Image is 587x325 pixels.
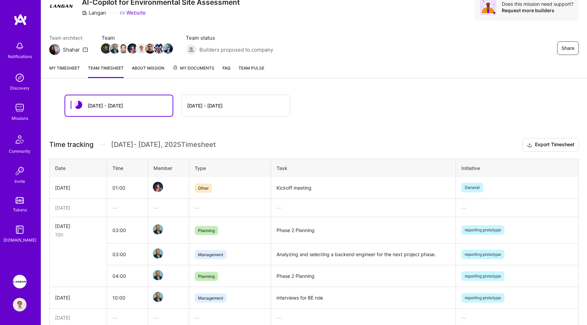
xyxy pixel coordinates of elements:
div: [DOMAIN_NAME] [3,236,36,244]
a: Team Member Avatar [154,248,162,259]
th: Time [107,159,148,177]
span: Share [562,45,574,52]
span: reporting prototype [461,250,504,259]
span: reporting prototype [461,293,504,303]
div: Does this mission need support? [502,1,573,7]
img: Team Member Avatar [153,248,163,259]
a: My Documents [173,64,214,78]
a: Team Member Avatar [154,224,162,235]
div: — [195,314,266,321]
div: — [277,314,450,321]
td: 10:00 [107,287,148,309]
a: Team Member Avatar [137,43,146,54]
img: Langan: AI-Copilot for Environmental Site Assessment [13,275,26,288]
img: Invite [13,164,26,178]
span: Other [195,184,212,193]
a: Team Member Avatar [154,269,162,281]
span: Planning [195,226,218,235]
img: Team Member Avatar [110,43,120,54]
span: General [461,183,483,192]
img: Team Member Avatar [153,182,163,192]
a: Team Member Avatar [102,43,110,54]
a: Team Member Avatar [110,43,119,54]
a: Team timesheet [88,64,124,78]
span: Team Pulse [238,65,264,71]
img: Community [12,131,28,148]
span: Team [102,34,172,41]
th: Task [271,159,456,177]
img: discovery [13,71,26,84]
div: [DATE] [55,294,101,301]
div: [DATE] [55,314,101,321]
div: [DATE] [55,184,101,191]
div: Community [9,148,31,155]
a: My timesheet [49,64,80,78]
div: — [112,204,142,211]
img: Team Member Avatar [153,292,163,302]
div: — [277,204,450,211]
td: 01:00 [107,177,148,199]
button: Share [557,41,579,55]
div: [DATE] - [DATE] [88,102,123,109]
span: Management [195,250,227,259]
img: teamwork [13,101,26,115]
img: status icon [74,101,82,109]
a: About Mission [132,64,164,78]
th: Member [148,159,189,177]
img: Team Member Avatar [163,43,173,54]
td: Phase 2 Planning [271,265,456,287]
img: tokens [16,197,24,204]
div: — [461,204,573,211]
img: Team Member Avatar [119,43,129,54]
i: icon CompanyGray [82,10,87,16]
div: — [154,204,183,211]
img: Team Member Avatar [136,43,146,54]
img: bell [13,39,26,53]
img: Team Member Avatar [154,43,164,54]
td: 04:00 [107,265,148,287]
span: Team status [186,34,273,41]
div: — [195,204,266,211]
th: Initiative [456,159,579,177]
span: My Documents [173,64,214,72]
th: Date [50,159,107,177]
div: Notifications [8,53,32,60]
img: Team Architect [49,44,60,55]
span: Management [195,293,227,303]
span: Planning [195,272,218,281]
td: Phase 2 Planning [271,217,456,244]
img: Team Member Avatar [127,43,138,54]
img: Builders proposed to company [186,44,197,55]
div: Langan [82,9,106,16]
img: guide book [13,223,26,236]
td: Analyzing and selecting a backend engineer for the next project phase. [271,244,456,265]
div: [DATE] - [DATE] [187,102,223,109]
div: 10h [55,231,101,238]
span: [DATE] - [DATE] , 2025 Timesheet [111,140,216,149]
span: Builders proposed to company [199,46,273,53]
td: interviews for BE role [271,287,456,309]
a: Team Member Avatar [154,181,162,193]
div: — [112,314,142,321]
img: User Avatar [13,298,26,311]
div: — [154,314,183,321]
i: icon Download [527,141,532,149]
div: Invite [15,178,25,185]
span: Team architect [49,34,88,41]
img: Team Member Avatar [101,43,111,54]
span: reporting prototype [461,225,504,235]
a: User Avatar [11,298,28,311]
img: Team Member Avatar [153,224,163,234]
span: reporting prototype [461,271,504,281]
a: Team Member Avatar [146,43,155,54]
img: Team Member Avatar [145,43,155,54]
div: [DATE] [55,223,101,230]
div: Missions [12,115,28,122]
a: Website [120,9,146,16]
a: Team Member Avatar [163,43,172,54]
a: Team Member Avatar [155,43,163,54]
div: [DATE] [55,204,101,211]
a: FAQ [223,64,230,78]
img: logo [14,14,27,26]
div: Shahar [63,46,80,53]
